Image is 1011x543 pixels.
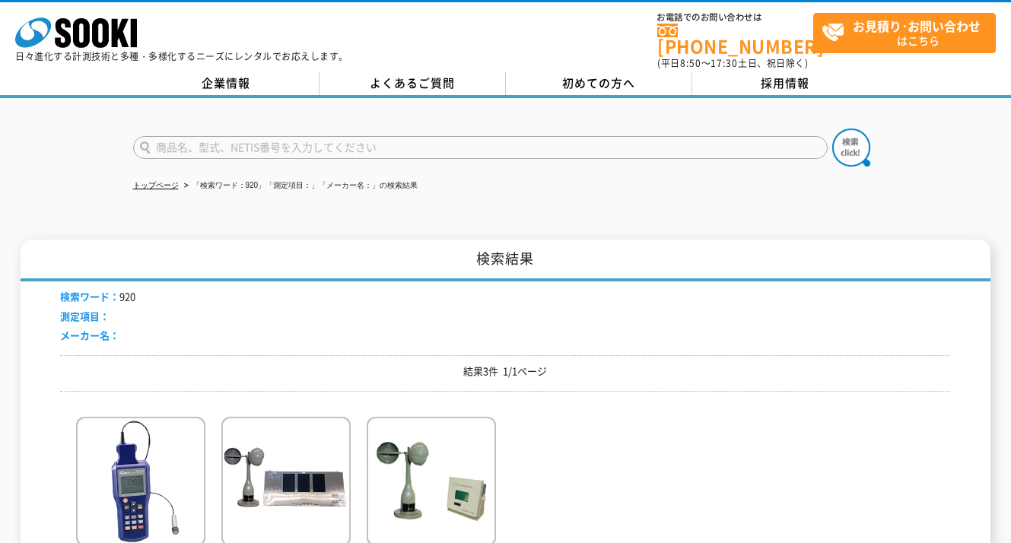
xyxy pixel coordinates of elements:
span: 検索ワード： [60,289,119,303]
a: お見積り･お問い合わせはこちら [813,13,996,53]
span: メーカー名： [60,328,119,342]
span: 17:30 [711,56,738,70]
span: 8:50 [680,56,701,70]
a: 採用情報 [692,72,879,95]
a: 初めての方へ [506,72,692,95]
strong: お見積り･お問い合わせ [853,17,981,35]
img: btn_search.png [832,129,870,167]
span: 測定項目： [60,309,110,323]
p: 結果3件 1/1ページ [60,364,950,379]
li: 「検索ワード：920」「測定項目：」「メーカー名：」の検索結果 [181,178,418,194]
p: 日々進化する計測技術と多種・多様化するニーズにレンタルでお応えします。 [15,52,348,61]
li: 920 [60,289,135,305]
h1: 検索結果 [21,240,991,281]
input: 商品名、型式、NETIS番号を入力してください [133,136,828,159]
span: はこちら [822,14,995,52]
a: トップページ [133,181,179,189]
span: 初めての方へ [562,75,635,91]
a: [PHONE_NUMBER] [657,24,813,55]
a: よくあるご質問 [320,72,506,95]
span: (平日 ～ 土日、祝日除く) [657,56,808,70]
a: 企業情報 [133,72,320,95]
span: お電話でのお問い合わせは [657,13,813,22]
